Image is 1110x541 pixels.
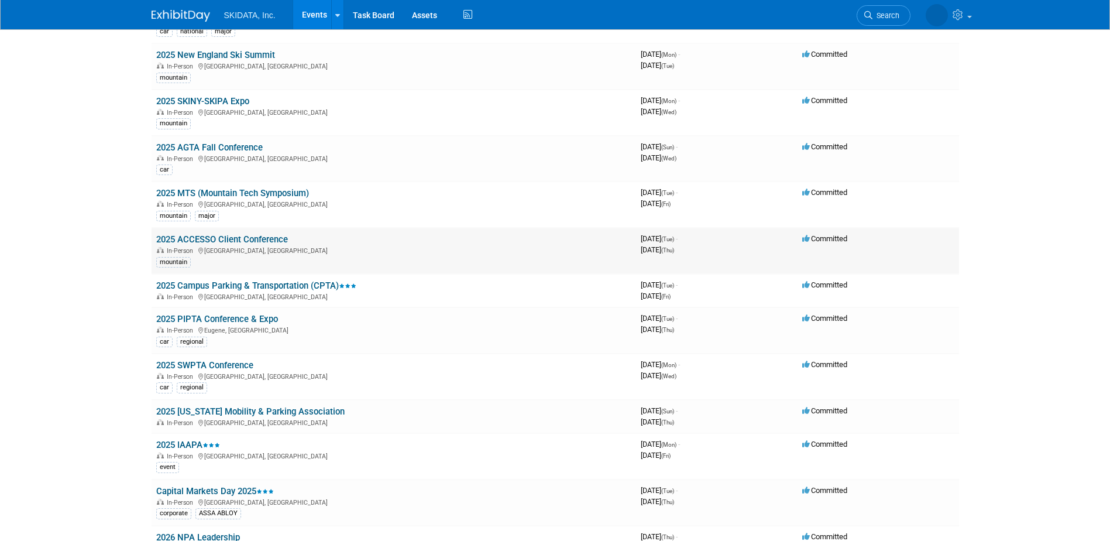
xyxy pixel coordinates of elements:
span: (Mon) [661,441,676,448]
img: ExhibitDay [152,10,210,22]
span: (Wed) [661,373,676,379]
span: (Thu) [661,419,674,426]
span: [DATE] [641,142,678,151]
div: [GEOGRAPHIC_DATA], [GEOGRAPHIC_DATA] [156,245,631,255]
span: Committed [802,50,847,59]
span: In-Person [167,155,197,163]
div: regional [177,337,207,347]
img: In-Person Event [157,109,164,115]
span: Committed [802,142,847,151]
span: In-Person [167,453,197,460]
img: In-Person Event [157,293,164,299]
img: In-Person Event [157,453,164,458]
span: [DATE] [641,107,676,116]
div: car [156,382,173,393]
span: (Thu) [661,534,674,540]
span: - [676,188,678,197]
div: mountain [156,211,191,221]
span: [DATE] [641,50,680,59]
span: (Thu) [661,327,674,333]
a: 2025 SWPTA Conference [156,360,253,371]
div: major [211,26,235,37]
span: - [678,440,680,448]
div: [GEOGRAPHIC_DATA], [GEOGRAPHIC_DATA] [156,61,631,70]
span: (Tue) [661,63,674,69]
span: Committed [802,406,847,415]
div: car [156,337,173,347]
span: [DATE] [641,153,676,162]
span: [DATE] [641,245,674,254]
span: - [678,360,680,369]
span: - [676,406,678,415]
a: 2025 AGTA Fall Conference [156,142,263,153]
img: In-Person Event [157,419,164,425]
span: - [676,314,678,323]
a: 2025 IAAPA [156,440,220,450]
span: (Thu) [661,499,674,505]
div: [GEOGRAPHIC_DATA], [GEOGRAPHIC_DATA] [156,371,631,381]
span: [DATE] [641,532,678,541]
span: - [678,96,680,105]
span: - [676,486,678,495]
span: [DATE] [641,417,674,426]
span: (Tue) [661,488,674,494]
span: Committed [802,188,847,197]
div: [GEOGRAPHIC_DATA], [GEOGRAPHIC_DATA] [156,497,631,506]
span: SKIDATA, Inc. [224,11,276,20]
div: major [195,211,219,221]
span: Committed [802,440,847,448]
span: In-Person [167,201,197,208]
span: [DATE] [641,96,680,105]
a: 2025 Campus Parking & Transportation (CPTA) [156,280,356,291]
img: In-Person Event [157,155,164,161]
div: ASSA ABLOY [195,508,241,519]
span: (Tue) [661,316,674,322]
a: 2025 PIPTA Conference & Expo [156,314,278,324]
span: Committed [802,360,847,369]
div: event [156,462,179,472]
a: Capital Markets Day 2025 [156,486,274,497]
img: In-Person Event [157,327,164,333]
span: - [678,50,680,59]
span: [DATE] [641,314,678,323]
span: (Fri) [661,293,671,300]
span: (Sun) [661,408,674,415]
img: In-Person Event [157,63,164,69]
span: (Tue) [661,282,674,289]
img: In-Person Event [157,247,164,253]
span: In-Person [167,419,197,427]
span: In-Person [167,373,197,381]
div: mountain [156,118,191,129]
span: [DATE] [641,199,671,208]
div: mountain [156,257,191,268]
span: (Wed) [661,155,676,162]
img: In-Person Event [157,499,164,505]
span: (Fri) [661,201,671,207]
span: (Mon) [661,98,676,104]
a: 2025 New England Ski Summit [156,50,275,60]
span: Committed [802,532,847,541]
span: [DATE] [641,280,678,289]
span: [DATE] [641,497,674,506]
div: regional [177,382,207,393]
span: Search [872,11,899,20]
div: [GEOGRAPHIC_DATA], [GEOGRAPHIC_DATA] [156,292,631,301]
span: Committed [802,314,847,323]
div: car [156,26,173,37]
img: In-Person Event [157,201,164,207]
a: 2025 ACCESSO Client Conference [156,234,288,245]
a: 2025 MTS (Mountain Tech Symposium) [156,188,309,198]
span: - [676,234,678,243]
a: 2025 [US_STATE] Mobility & Parking Association [156,406,345,417]
span: (Wed) [661,109,676,115]
span: (Fri) [661,453,671,459]
img: In-Person Event [157,373,164,379]
span: [DATE] [641,486,678,495]
img: Mary Beth McNair [926,4,948,26]
span: (Tue) [661,236,674,242]
div: mountain [156,73,191,83]
span: Committed [802,234,847,243]
span: Committed [802,96,847,105]
a: Search [857,5,910,26]
span: [DATE] [641,360,680,369]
